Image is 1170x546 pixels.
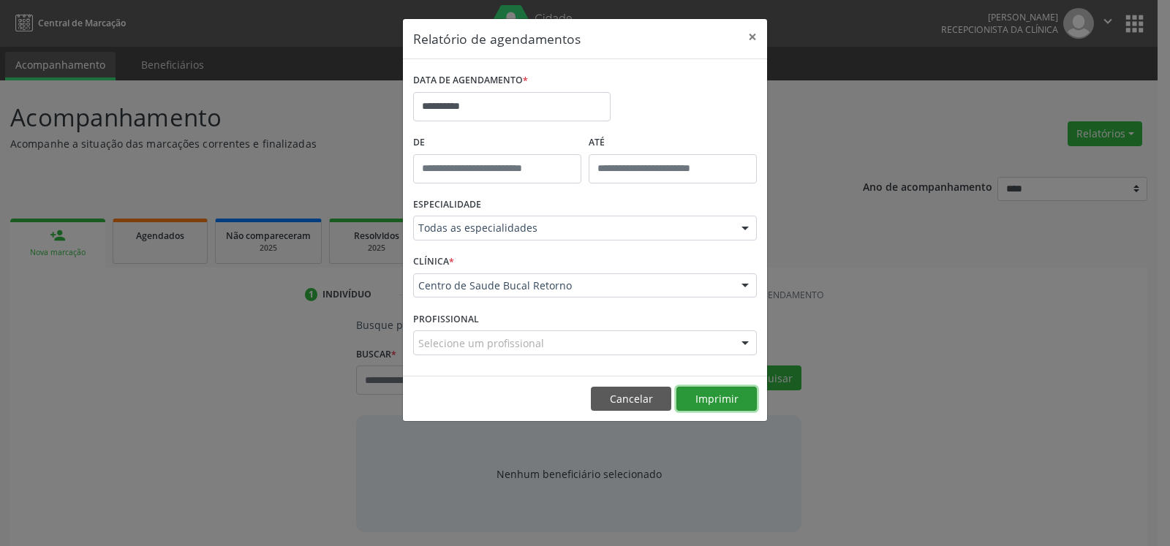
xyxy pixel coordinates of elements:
[413,69,528,92] label: DATA DE AGENDAMENTO
[413,251,454,273] label: CLÍNICA
[413,308,479,330] label: PROFISSIONAL
[413,132,581,154] label: De
[418,278,727,293] span: Centro de Saude Bucal Retorno
[738,19,767,55] button: Close
[418,221,727,235] span: Todas as especialidades
[413,194,481,216] label: ESPECIALIDADE
[413,29,581,48] h5: Relatório de agendamentos
[589,132,757,154] label: ATÉ
[676,387,757,412] button: Imprimir
[591,387,671,412] button: Cancelar
[418,335,544,351] span: Selecione um profissional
